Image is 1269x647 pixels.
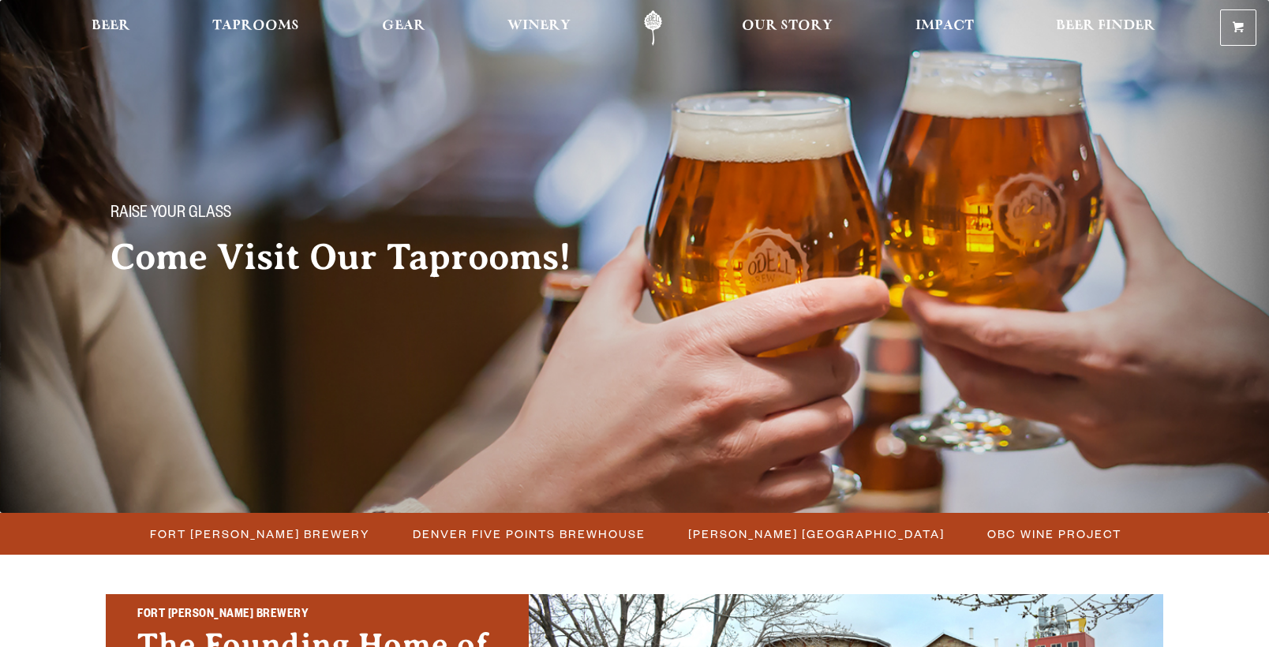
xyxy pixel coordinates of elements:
[623,10,683,46] a: Odell Home
[732,10,843,46] a: Our Story
[905,10,984,46] a: Impact
[202,10,309,46] a: Taprooms
[81,10,140,46] a: Beer
[372,10,436,46] a: Gear
[1056,20,1155,32] span: Beer Finder
[92,20,130,32] span: Beer
[688,522,945,545] span: [PERSON_NAME] [GEOGRAPHIC_DATA]
[137,605,497,626] h2: Fort [PERSON_NAME] Brewery
[978,522,1129,545] a: OBC Wine Project
[507,20,571,32] span: Winery
[212,20,299,32] span: Taprooms
[150,522,370,545] span: Fort [PERSON_NAME] Brewery
[1046,10,1166,46] a: Beer Finder
[413,522,646,545] span: Denver Five Points Brewhouse
[403,522,653,545] a: Denver Five Points Brewhouse
[679,522,953,545] a: [PERSON_NAME] [GEOGRAPHIC_DATA]
[742,20,833,32] span: Our Story
[497,10,581,46] a: Winery
[382,20,425,32] span: Gear
[110,237,603,277] h2: Come Visit Our Taprooms!
[110,204,231,225] span: Raise your glass
[987,522,1121,545] span: OBC Wine Project
[915,20,974,32] span: Impact
[140,522,378,545] a: Fort [PERSON_NAME] Brewery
